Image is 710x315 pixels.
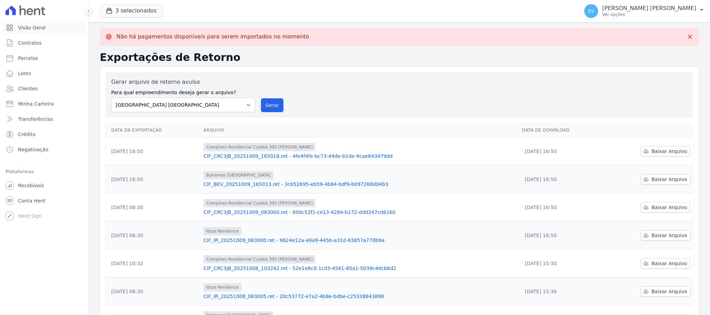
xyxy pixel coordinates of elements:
span: Ibiza Residence [203,227,241,235]
a: Negativação [3,143,86,156]
span: Clientes [18,85,37,92]
td: [DATE] 08:30 [106,193,201,222]
a: Clientes [3,82,86,96]
p: Não há pagamentos disponíveis para serem importados no momento [116,33,309,40]
span: Lotes [18,70,31,77]
a: Parcelas [3,51,86,65]
span: Complexo Residencial Cuiabá 300 [PERSON_NAME] [203,143,315,151]
span: Crédito [18,131,36,138]
div: Plataformas [6,168,83,176]
a: Minha Carteira [3,97,86,111]
span: SV [588,9,594,13]
span: Baixar Arquivo [651,204,687,211]
a: Baixar Arquivo [641,230,690,241]
a: Baixar Arquivo [641,286,690,297]
a: CIF_IR_20251009_083000.ret - 9624e12a-a9a9-445b-a31d-63857a770b9a [203,237,516,244]
a: CIF_CRC3JB_20251008_103242.ret - 52e1e8c0-1cd3-4561-85a1-5039c4dcb6d2 [203,265,516,272]
a: Recebíveis [3,179,86,192]
span: Baixar Arquivo [651,288,687,295]
span: Baixar Arquivo [651,176,687,183]
td: [DATE] 16:50 [519,137,605,165]
a: CIF_BEV_20251009_165013.ret - 3c652695-eb59-4b84-bdf9-b097268d04b3 [203,181,516,188]
span: Complexo Residencial Cuiabá 300 [PERSON_NAME] [203,199,315,207]
span: Contratos [18,39,42,46]
td: [DATE] 08:30 [106,222,201,250]
span: Conta Hent [18,197,45,204]
td: [DATE] 16:50 [106,165,201,193]
td: [DATE] 16:50 [519,222,605,250]
a: Baixar Arquivo [641,258,690,269]
p: Ver opções [602,12,696,17]
td: [DATE] 16:50 [106,137,201,165]
span: Bahamas [GEOGRAPHIC_DATA] [203,171,273,179]
label: Para qual empreendimento deseja gerar o arquivo? [111,86,255,96]
a: CIF_CRC3JB_20251009_165018.ret - 4fe4f4fe-bc73-49de-b1de-9cae643479dd [203,153,516,160]
button: Gerar [261,98,284,112]
span: Negativação [18,146,49,153]
a: CIF_IR_20251008_083005.ret - 20c53772-e7a2-4b8e-bdbe-c25338843898 [203,293,516,300]
a: Contratos [3,36,86,50]
a: CIF_CRC3JB_20251009_083000.ret - 000c52f1-ce13-4284-b172-ddd247cd6160 [203,209,516,216]
td: [DATE] 15:30 [519,278,605,306]
td: [DATE] 10:32 [106,250,201,278]
td: [DATE] 16:50 [519,193,605,222]
span: Baixar Arquivo [651,148,687,155]
span: Complexo Residencial Cuiabá 300 [PERSON_NAME] [203,255,315,263]
a: Crédito [3,127,86,141]
button: 3 selecionados [100,4,163,17]
button: SV [PERSON_NAME] [PERSON_NAME] Ver opções [579,1,710,21]
a: Baixar Arquivo [641,174,690,184]
span: Minha Carteira [18,100,54,107]
span: Ibiza Residence [203,283,241,291]
td: [DATE] 15:30 [519,250,605,278]
span: Baixar Arquivo [651,260,687,267]
td: [DATE] 08:30 [106,278,201,306]
th: Data de Download [519,123,605,137]
span: Recebíveis [18,182,44,189]
th: Data da Exportação [106,123,201,137]
label: Gerar arquivo de retorno avulso [111,78,255,86]
h2: Exportações de Retorno [100,51,699,64]
a: Visão Geral [3,21,86,35]
td: [DATE] 16:50 [519,165,605,193]
a: Conta Hent [3,194,86,208]
a: Lotes [3,66,86,80]
span: Visão Geral [18,24,46,31]
a: Baixar Arquivo [641,202,690,213]
th: Arquivo [201,123,519,137]
a: Transferências [3,112,86,126]
span: Baixar Arquivo [651,232,687,239]
span: Transferências [18,116,53,123]
a: Baixar Arquivo [641,146,690,156]
span: Parcelas [18,55,38,62]
p: [PERSON_NAME] [PERSON_NAME] [602,5,696,12]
